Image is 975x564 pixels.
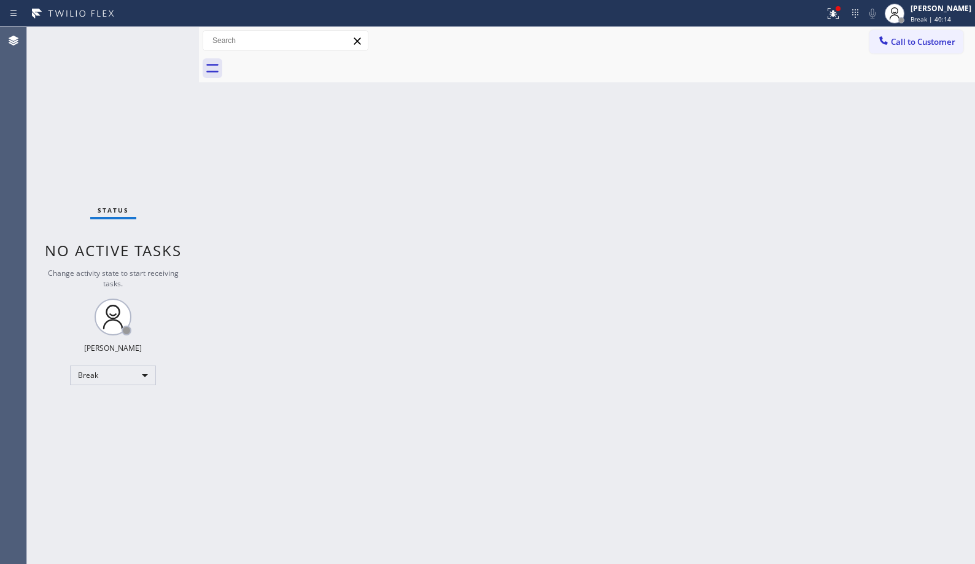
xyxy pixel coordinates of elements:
[70,366,156,385] div: Break
[864,5,881,22] button: Mute
[98,206,129,214] span: Status
[869,30,963,53] button: Call to Customer
[45,240,182,260] span: No active tasks
[891,36,955,47] span: Call to Customer
[48,268,179,289] span: Change activity state to start receiving tasks.
[911,3,971,14] div: [PERSON_NAME]
[84,343,142,353] div: [PERSON_NAME]
[911,15,951,23] span: Break | 40:14
[203,31,368,50] input: Search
